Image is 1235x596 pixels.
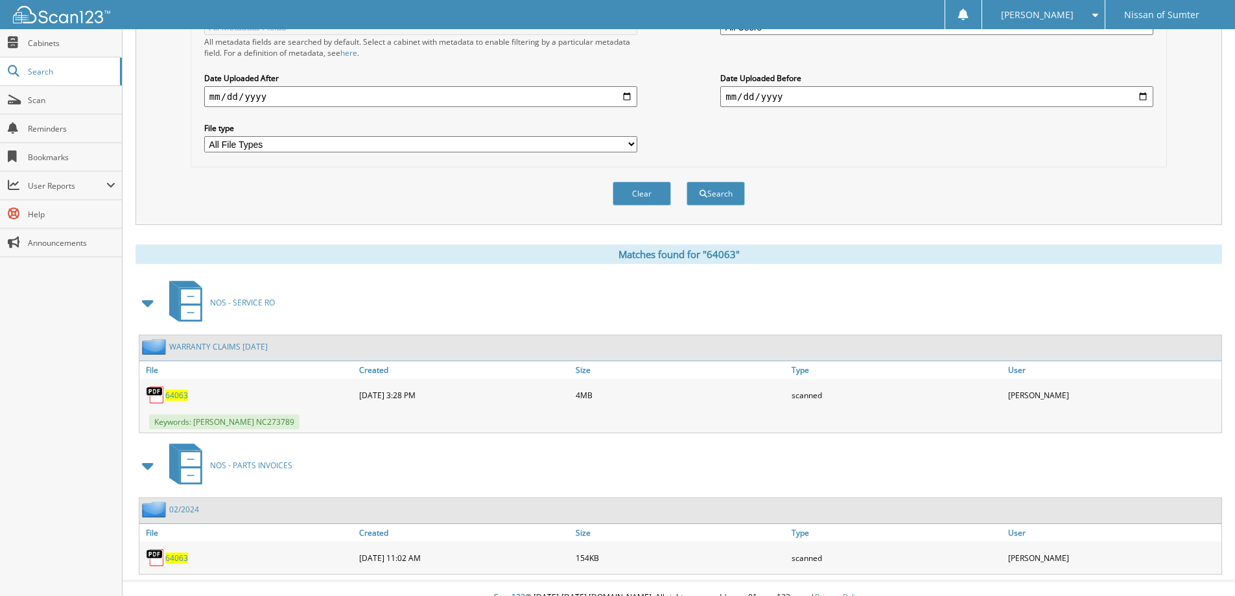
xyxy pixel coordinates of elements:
[1124,11,1199,19] span: Nissan of Sumter
[28,66,113,77] span: Search
[146,385,165,405] img: PDF.png
[1005,382,1221,408] div: [PERSON_NAME]
[1005,361,1221,379] a: User
[28,123,115,134] span: Reminders
[204,123,637,134] label: File type
[1005,524,1221,542] a: User
[135,244,1222,264] div: Matches found for "64063"
[204,36,637,58] div: All metadata fields are searched by default. Select a cabinet with metadata to enable filtering b...
[161,277,275,328] a: NOS - SERVICE RO
[572,361,789,379] a: Size
[28,38,115,49] span: Cabinets
[28,237,115,248] span: Announcements
[572,382,789,408] div: 4MB
[356,382,572,408] div: [DATE] 3:28 PM
[161,440,292,491] a: NOS - PARTS INVOICES
[1170,534,1235,596] iframe: Chat Widget
[28,209,115,220] span: Help
[1005,545,1221,571] div: [PERSON_NAME]
[720,86,1153,107] input: end
[169,504,199,515] a: 02/2024
[788,361,1005,379] a: Type
[204,86,637,107] input: start
[139,524,356,542] a: File
[356,545,572,571] div: [DATE] 11:02 AM
[210,297,275,308] span: NOS - SERVICE RO
[788,524,1005,542] a: Type
[356,361,572,379] a: Created
[169,341,268,352] a: WARRANTY CLAIMS [DATE]
[210,460,292,471] span: NOS - PARTS INVOICES
[28,95,115,106] span: Scan
[204,73,637,84] label: Date Uploaded After
[149,414,300,429] span: Keywords: [PERSON_NAME] NC273789
[720,73,1153,84] label: Date Uploaded Before
[165,553,188,564] a: 64063
[788,545,1005,571] div: scanned
[28,180,106,191] span: User Reports
[1001,11,1074,19] span: [PERSON_NAME]
[572,524,789,542] a: Size
[356,524,572,542] a: Created
[13,6,110,23] img: scan123-logo-white.svg
[340,47,357,58] a: here
[165,390,188,401] a: 64063
[142,339,169,355] img: folder2.png
[572,545,789,571] div: 154KB
[142,501,169,518] img: folder2.png
[788,382,1005,408] div: scanned
[28,152,115,163] span: Bookmarks
[139,361,356,379] a: File
[687,182,745,206] button: Search
[613,182,671,206] button: Clear
[146,548,165,567] img: PDF.png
